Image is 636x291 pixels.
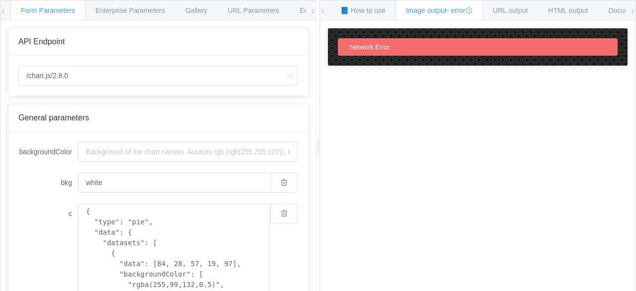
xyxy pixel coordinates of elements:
[95,6,165,14] span: Enterprise Parameters
[493,6,528,14] span: URL output
[18,113,89,122] span: General parameters
[406,6,473,14] span: Image output
[18,142,78,162] label: backgroundColor
[228,6,279,14] span: URL Parameters
[18,173,78,193] label: bkg
[300,6,342,14] span: Environments
[350,43,390,51] span: Network Error
[340,6,386,14] span: 📘 How to use
[18,66,298,86] input: Select
[548,6,588,14] span: HTML output
[185,6,207,14] span: Gallery
[21,6,75,14] span: Form Parameters
[18,203,78,223] label: c
[78,142,298,162] input: Background of the chart canvas. Accepts rgb (rgb(255,255,120)), colors (red), and url-encoded hex...
[18,37,65,46] span: API Endpoint
[447,6,473,14] span: - error
[78,173,270,193] input: Background of the chart canvas. Accepts rgb (rgb(255,255,120)), colors (red), and url-encoded hex...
